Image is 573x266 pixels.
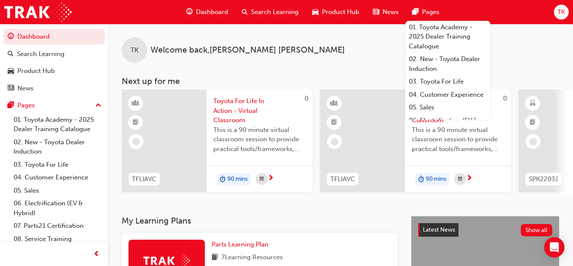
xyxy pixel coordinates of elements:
[3,63,105,79] a: Product Hub
[17,101,35,110] div: Pages
[405,3,446,21] a: pages-iconPages
[10,232,105,246] a: 08. Service Training
[213,96,306,125] span: Toyota For Life In Action - Virtual Classroom
[10,184,105,197] a: 05. Sales
[186,7,193,17] span: guage-icon
[179,3,235,21] a: guage-iconDashboard
[213,125,306,154] span: This is a 90 minute virtual classroom session to provide practical tools/frameworks, behaviours a...
[383,7,399,17] span: News
[3,27,105,98] button: DashboardSearch LearningProduct HubNews
[331,117,337,128] span: booktick-icon
[196,7,228,17] span: Dashboard
[423,226,455,233] span: Latest News
[17,66,55,76] div: Product Hub
[268,175,274,182] span: next-icon
[405,75,490,88] a: 03. Toyota For Life
[108,76,573,86] h3: Next up for me
[17,84,34,93] div: News
[8,33,14,41] span: guage-icon
[17,49,64,59] div: Search Learning
[557,7,565,17] span: TK
[10,136,105,158] a: 02. New - Toyota Dealer Induction
[529,174,558,184] span: SPK22031
[405,53,490,75] a: 02. New - Toyota Dealer Induction
[93,249,100,260] span: prev-icon
[331,138,338,146] span: learningRecordVerb_NONE-icon
[322,7,359,17] span: Product Hub
[151,45,345,55] span: Welcome back , [PERSON_NAME] [PERSON_NAME]
[412,7,419,17] span: pages-icon
[131,45,138,55] span: TK
[412,125,504,154] span: This is a 90 minute virtual classroom session to provide practical tools/frameworks, behaviours a...
[132,174,157,184] span: TFLIAVC
[3,46,105,62] a: Search Learning
[95,100,101,111] span: up-icon
[3,81,105,96] a: News
[10,197,105,219] a: 06. Electrification (EV & Hybrid)
[320,90,511,192] a: 0TFLIAVCToyota For Life In Action - Virtual ClassroomThis is a 90 minute virtual classroom sessio...
[418,223,552,237] a: Latest NewsShow all
[458,174,462,185] span: calendar-icon
[530,117,536,128] span: booktick-icon
[330,174,355,184] span: TFLIAVC
[426,174,446,184] span: 90 mins
[373,7,379,17] span: news-icon
[8,50,14,58] span: search-icon
[8,67,14,75] span: car-icon
[366,3,405,21] a: news-iconNews
[10,113,105,136] a: 01. Toyota Academy - 2025 Dealer Training Catalogue
[554,5,569,20] button: TK
[529,138,537,146] span: learningRecordVerb_NONE-icon
[212,252,218,263] span: book-icon
[235,3,305,21] a: search-iconSearch Learning
[242,7,248,17] span: search-icon
[3,29,105,45] a: Dashboard
[422,7,439,17] span: Pages
[260,174,264,185] span: calendar-icon
[10,219,105,232] a: 07. Parts21 Certification
[212,240,272,249] a: Parts Learning Plan
[305,95,308,102] span: 0
[251,7,299,17] span: Search Learning
[405,114,490,137] a: 06. Electrification (EV & Hybrid)
[312,7,319,17] span: car-icon
[133,117,139,128] span: booktick-icon
[503,95,507,102] span: 0
[132,138,140,146] span: learningRecordVerb_NONE-icon
[221,252,283,263] span: 7 Learning Resources
[466,175,472,182] span: next-icon
[331,98,337,109] span: learningResourceType_INSTRUCTOR_LED-icon
[530,98,536,109] span: learningResourceType_ELEARNING-icon
[10,158,105,171] a: 03. Toyota For Life
[133,98,139,109] span: learningResourceType_INSTRUCTOR_LED-icon
[544,237,565,258] div: Open Intercom Messenger
[122,90,313,192] a: 0TFLIAVCToyota For Life In Action - Virtual ClassroomThis is a 90 minute virtual classroom sessio...
[305,3,366,21] a: car-iconProduct Hub
[10,171,105,184] a: 04. Customer Experience
[4,3,72,22] img: Trak
[521,224,553,236] button: Show all
[405,101,490,114] a: 05. Sales
[405,21,490,53] a: 01. Toyota Academy - 2025 Dealer Training Catalogue
[122,216,397,226] h3: My Learning Plans
[418,174,424,185] span: duration-icon
[3,98,105,113] button: Pages
[212,241,268,248] span: Parts Learning Plan
[8,102,14,109] span: pages-icon
[8,85,14,92] span: news-icon
[220,174,226,185] span: duration-icon
[227,174,248,184] span: 90 mins
[405,88,490,101] a: 04. Customer Experience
